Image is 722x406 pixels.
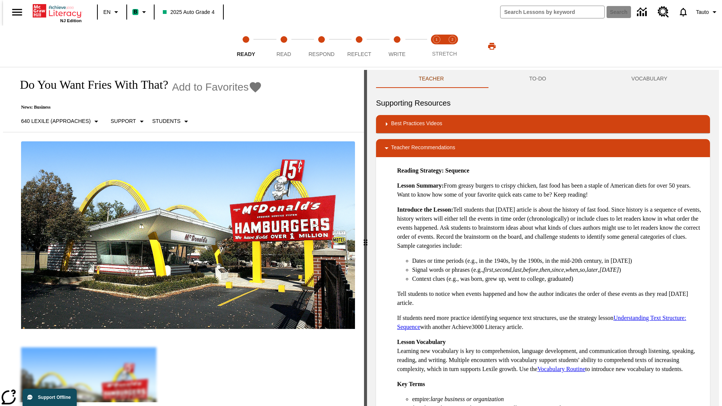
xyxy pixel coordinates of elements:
[580,267,585,273] em: so
[441,26,463,67] button: Stretch Respond step 2 of 2
[60,18,82,23] span: NJ Edition
[445,167,469,174] strong: Sequence
[300,26,343,67] button: Respond step 3 of 5
[376,115,710,133] div: Best Practices Videos
[100,5,124,19] button: Language: EN, Select a language
[367,70,719,406] div: activity
[376,139,710,157] div: Teacher Recommendations
[347,51,372,57] span: Reflect
[397,315,686,330] a: Understanding Text Structure: Sequence
[33,3,82,23] div: Home
[397,206,453,213] strong: Introduce the Lesson:
[397,338,704,374] p: Learning new vocabulary is key to comprehension, language development, and communication through ...
[12,105,262,110] p: News: Business
[397,181,704,199] p: From greasy burgers to crispy chicken, fast food has been a staple of American diets for over 50 ...
[435,38,437,41] text: 1
[224,26,268,67] button: Ready step 1 of 5
[23,389,77,406] button: Support Offline
[172,80,262,94] button: Add to Favorites - Do You Want Fries With That?
[376,70,710,88] div: Instructional Panel Tabs
[18,115,104,128] button: Select Lexile, 640 Lexile (Approaches)
[262,26,305,67] button: Read step 2 of 5
[480,39,504,53] button: Print
[566,267,578,273] em: when
[308,51,334,57] span: Respond
[599,267,619,273] em: [DATE]
[364,70,367,406] div: Press Enter or Spacebar and then press right and left arrow keys to move the slider
[397,205,704,250] p: Tell students that [DATE] article is about the history of fast food. Since history is a sequence ...
[172,81,249,93] span: Add to Favorites
[513,267,522,273] em: last
[129,5,152,19] button: Boost Class color is mint green. Change class color
[673,2,693,22] a: Notifications
[397,167,444,174] strong: Reading Strategy:
[412,395,704,404] li: empire:
[412,265,704,274] li: Signal words or phrases (e.g., , , , , , , , , , )
[523,267,538,273] em: before
[487,70,589,88] button: TO-DO
[587,267,598,273] em: later
[237,51,255,57] span: Ready
[3,70,364,402] div: reading
[111,117,136,125] p: Support
[426,26,447,67] button: Stretch Read step 1 of 2
[12,78,168,92] h1: Do You Want Fries With That?
[696,8,709,16] span: Tauto
[388,51,405,57] span: Write
[451,38,453,41] text: 2
[6,1,28,23] button: Open side menu
[633,2,653,23] a: Data Center
[163,8,215,16] span: 2025 Auto Grade 4
[103,8,111,16] span: EN
[552,267,564,273] em: since
[133,7,137,17] span: B
[376,97,710,109] h6: Supporting Resources
[397,182,444,189] strong: Lesson Summary:
[337,26,381,67] button: Reflect step 4 of 5
[431,396,504,402] em: large business or organization
[537,366,585,372] a: Vocabulary Routine
[495,267,511,273] em: second
[501,6,604,18] input: search field
[391,120,442,129] p: Best Practices Videos
[412,256,704,265] li: Dates or time periods (e.g., in the 1940s, by the 1900s, in the mid-20th century, in [DATE])
[484,267,493,273] em: first
[375,26,419,67] button: Write step 5 of 5
[589,70,710,88] button: VOCABULARY
[693,5,722,19] button: Profile/Settings
[412,274,704,283] li: Context clues (e.g., was born, grew up, went to college, graduated)
[149,115,194,128] button: Select Student
[432,51,457,57] span: STRETCH
[540,267,550,273] em: then
[21,117,91,125] p: 640 Lexile (Approaches)
[376,70,487,88] button: Teacher
[397,381,425,387] strong: Key Terms
[38,395,71,400] span: Support Offline
[397,289,704,308] p: Tell students to notice when events happened and how the author indicates the order of these even...
[397,339,446,345] strong: Lesson Vocabulary
[653,2,673,22] a: Resource Center, Will open in new tab
[152,117,180,125] p: Students
[397,314,704,332] p: If students need more practice identifying sequence text structures, use the strategy lesson with...
[108,115,149,128] button: Scaffolds, Support
[21,141,355,329] img: One of the first McDonald's stores, with the iconic red sign and golden arches.
[276,51,291,57] span: Read
[391,144,455,153] p: Teacher Recommendations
